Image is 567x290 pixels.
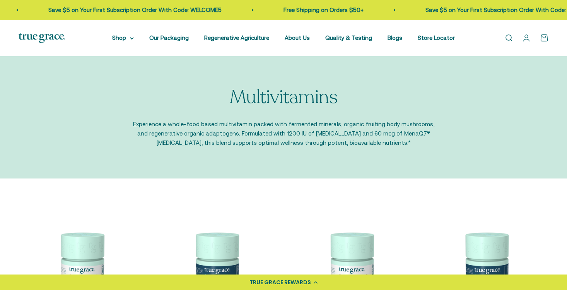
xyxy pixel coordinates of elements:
p: Save $5 on Your First Subscription Order With Code: WELCOME5 [43,5,216,15]
a: Blogs [388,34,402,41]
a: About Us [285,34,310,41]
a: Our Packaging [149,34,189,41]
p: Multivitamins [230,87,338,108]
a: Regenerative Agriculture [204,34,269,41]
a: Quality & Testing [325,34,372,41]
a: Store Locator [418,34,455,41]
summary: Shop [112,33,134,43]
div: TRUE GRACE REWARDS [249,278,311,287]
a: Free Shipping on Orders $50+ [278,7,358,13]
p: Experience a whole-food based multivitamin packed with fermented minerals, organic fruiting body ... [133,120,434,148]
